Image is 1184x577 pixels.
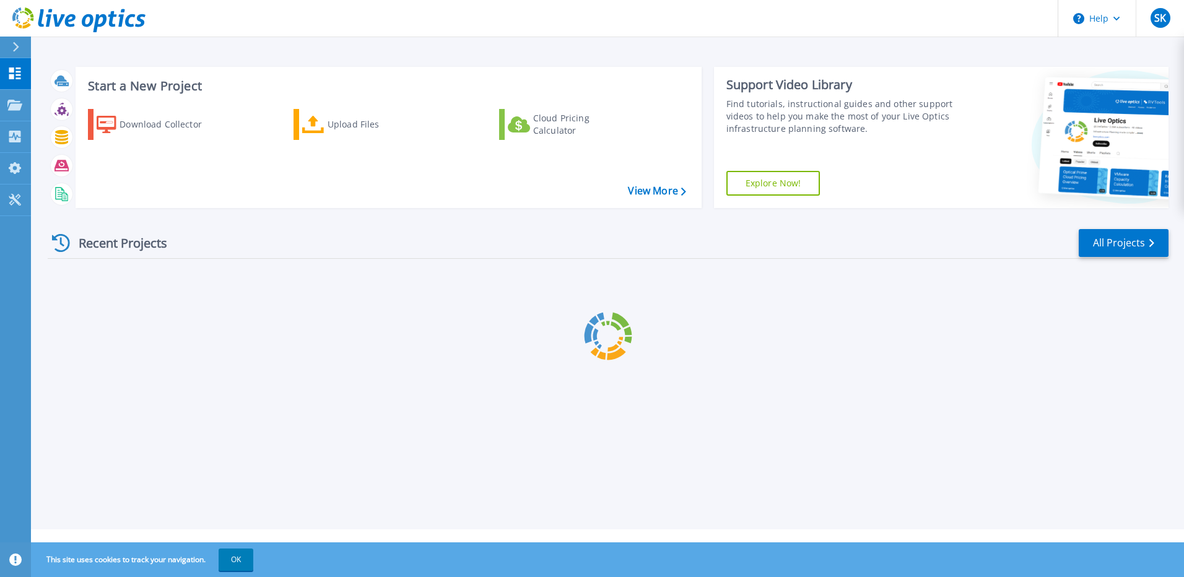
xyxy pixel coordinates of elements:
[294,109,432,140] a: Upload Files
[219,549,253,571] button: OK
[726,98,958,135] div: Find tutorials, instructional guides and other support videos to help you make the most of your L...
[533,112,632,137] div: Cloud Pricing Calculator
[499,109,637,140] a: Cloud Pricing Calculator
[726,77,958,93] div: Support Video Library
[34,549,253,571] span: This site uses cookies to track your navigation.
[48,228,184,258] div: Recent Projects
[120,112,219,137] div: Download Collector
[328,112,427,137] div: Upload Files
[88,109,226,140] a: Download Collector
[1079,229,1169,257] a: All Projects
[88,79,686,93] h3: Start a New Project
[1154,13,1166,23] span: SK
[726,171,821,196] a: Explore Now!
[628,185,686,197] a: View More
